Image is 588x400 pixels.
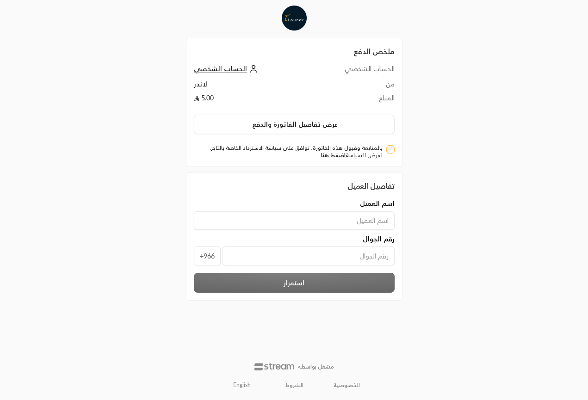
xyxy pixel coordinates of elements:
a: English [228,378,256,393]
span: اسم العميل [360,199,395,208]
input: اسم العميل [194,211,395,230]
img: Company Logo [282,6,307,31]
a: الشروط [285,382,303,389]
td: لاندر [194,80,308,93]
h2: ملخص الدفع [194,46,395,57]
label: بالمتابعة وقبول هذه الفاتورة، توافق على سياسة الاسترداد الخاصة بالتاجر. لعرض السياسة . [198,144,383,159]
div: تفاصيل العميل [194,180,395,191]
td: الحساب الشخصي [308,64,395,80]
span: الحساب الشخصي [194,65,247,73]
a: الحساب الشخصي [194,65,260,73]
button: عرض تفاصيل الفاتورة والدفع [194,115,395,134]
span: +966 [194,246,221,265]
td: من [308,80,395,93]
td: المبلغ [308,93,395,107]
p: مشغل بواسطة [298,363,334,370]
a: اضغط هنا [321,152,346,159]
span: رقم الجوال [363,234,395,244]
td: 5.00 [194,93,308,107]
input: رقم الجوال [223,246,395,265]
a: الخصوصية [334,382,360,389]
